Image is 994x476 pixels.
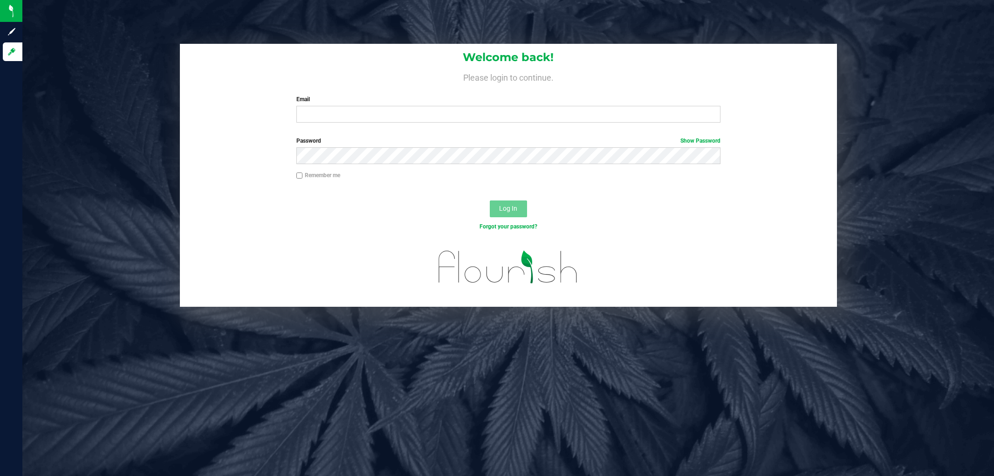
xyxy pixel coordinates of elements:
[296,95,720,103] label: Email
[426,241,590,293] img: flourish_logo.svg
[680,138,720,144] a: Show Password
[296,138,321,144] span: Password
[180,51,837,63] h1: Welcome back!
[180,71,837,82] h4: Please login to continue.
[296,171,340,179] label: Remember me
[490,200,527,217] button: Log In
[296,172,303,179] input: Remember me
[480,223,537,230] a: Forgot your password?
[499,205,517,212] span: Log In
[7,27,16,36] inline-svg: Sign up
[7,47,16,56] inline-svg: Log in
